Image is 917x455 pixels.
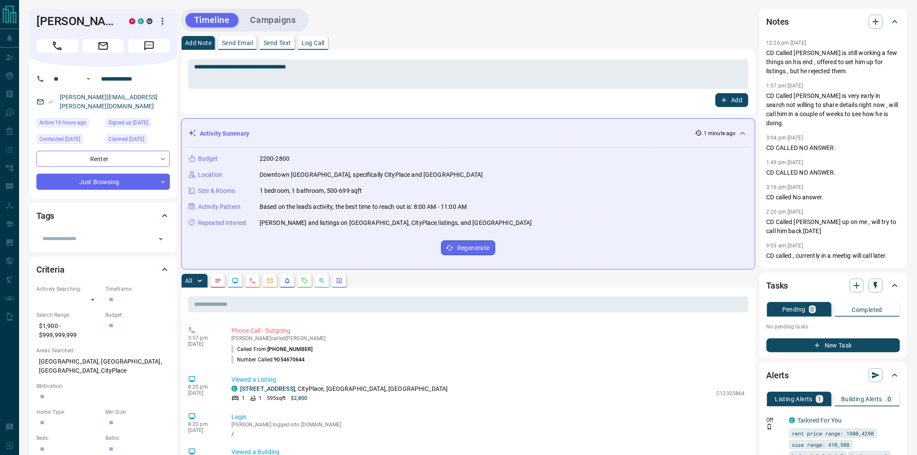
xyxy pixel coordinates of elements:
p: Called From: [231,345,312,353]
p: 0 [811,306,814,312]
div: property.ca [129,18,135,24]
a: [STREET_ADDRESS] [240,385,295,392]
span: Signed up [DATE] [108,118,148,127]
p: C12325864 [717,390,745,397]
svg: Agent Actions [336,277,343,284]
p: 1 minute ago [704,130,735,137]
h2: Notes [767,15,789,29]
span: Message [128,39,170,53]
button: Open [83,74,94,84]
span: Claimed [DATE] [108,135,144,143]
div: Sun Jan 12 2025 [105,118,170,130]
span: Email [82,39,124,53]
p: [PERSON_NAME] called [PERSON_NAME] [231,335,745,341]
p: $1,900 - $999,999,999 [36,319,101,342]
div: Renter [36,151,170,167]
p: [DATE] [188,341,218,347]
p: No pending tasks [767,320,900,333]
p: 0 [888,396,891,402]
p: , CityPlace, [GEOGRAPHIC_DATA], [GEOGRAPHIC_DATA] [240,384,448,393]
p: Home Type: [36,408,101,416]
p: Based on the lead's activity, the best time to reach out is: 8:00 AM - 11:00 AM [260,202,467,211]
p: Budget [198,154,218,163]
h2: Tasks [767,279,788,292]
p: Location [198,170,222,179]
svg: Calls [249,277,256,284]
p: 1:49 pm [DATE] [767,159,803,166]
svg: Listing Alerts [284,277,291,284]
svg: Opportunities [319,277,325,284]
button: Regenerate [441,240,495,255]
p: CD Called [PERSON_NAME] is still working a few things on his end , offered to set him up for list... [767,49,900,76]
button: Campaigns [242,13,305,27]
p: 8:20 pm [188,384,218,390]
div: mrloft.ca [146,18,153,24]
button: Add [715,93,748,107]
span: [PHONE_NUMBER] [267,346,312,352]
p: CD Called [PERSON_NAME] up on me , will try to call him back [DATE] [767,218,900,236]
p: Beds: [36,434,101,442]
p: CD Called [PERSON_NAME] is very early in search not willing to share details right now , will cal... [767,91,900,128]
button: Open [155,233,167,245]
div: Tasks [767,275,900,296]
p: 1 bedroom, 1 bathroom, 500-699 sqft [260,186,362,195]
span: Call [36,39,78,53]
p: Repeated Interest [198,218,247,227]
p: Pending [782,306,806,312]
div: Activity Summary1 minute ago [189,126,748,142]
span: 9054670644 [274,357,305,363]
p: 8:20 pm [188,421,218,427]
p: Listing Alerts [775,396,813,402]
p: Number Called: [231,356,305,364]
p: All [185,278,192,284]
span: size range: 410,988 [792,440,850,449]
p: Actively Searching: [36,285,101,293]
h1: [PERSON_NAME] [36,14,116,28]
p: Log Call [302,40,325,46]
p: Add Note [185,40,211,46]
svg: Requests [301,277,308,284]
p: Completed [852,307,883,313]
a: / [231,430,745,437]
p: [PERSON_NAME] and listings on [GEOGRAPHIC_DATA], CityPlace listings, and [GEOGRAPHIC_DATA] [260,218,532,227]
span: rent price range: 1980,4290 [792,429,874,438]
p: Send Email [222,40,253,46]
p: 12:26 pm [DATE] [767,40,806,46]
p: CD called , currently in a meetig will call later. [767,251,900,260]
div: Just Browsing [36,174,170,190]
svg: Emails [267,277,273,284]
p: Off [767,416,784,424]
p: Motivation: [36,382,170,390]
p: 9:03 am [DATE] [767,243,803,249]
div: condos.ca [789,417,795,423]
p: Login [231,413,745,422]
p: CD called No answer. [767,193,900,202]
p: [PERSON_NAME] logged into [DOMAIN_NAME] [231,422,745,428]
h2: Criteria [36,263,65,276]
h2: Tags [36,209,54,223]
p: Min Size: [105,408,170,416]
p: Building Alerts [842,396,883,402]
div: Tags [36,205,170,226]
a: Tailored For You [798,417,842,424]
p: CD CALLED NO ANSWER. [767,143,900,153]
p: [DATE] [188,427,218,433]
p: 1 [259,394,262,402]
h2: Alerts [767,368,789,382]
p: Budget: [105,311,170,319]
div: Notes [767,11,900,32]
p: 3:04 pm [DATE] [767,135,803,141]
button: Timeline [185,13,238,27]
p: 2:20 pm [DATE] [767,209,803,215]
p: CD CALLED NO ANSWER. [767,168,900,177]
p: Size & Rooms [198,186,235,195]
div: Alerts [767,365,900,386]
a: [PERSON_NAME][EMAIL_ADDRESS][PERSON_NAME][DOMAIN_NAME] [60,94,158,110]
p: [GEOGRAPHIC_DATA], [GEOGRAPHIC_DATA], [GEOGRAPHIC_DATA], CityPlace [36,354,170,378]
p: $2,800 [291,394,308,402]
p: 1 [242,394,245,402]
p: 2200-2800 [260,154,289,163]
span: Contacted [DATE] [39,135,80,143]
p: Timeframe: [105,285,170,293]
div: Criteria [36,259,170,280]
